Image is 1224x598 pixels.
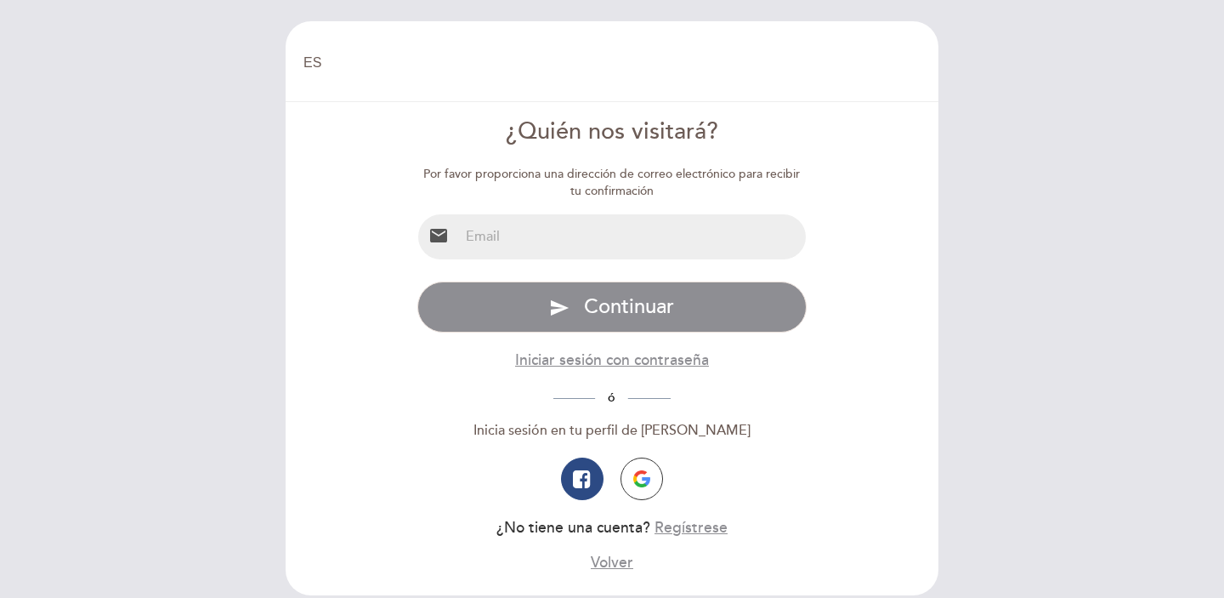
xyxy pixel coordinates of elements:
button: Volver [591,552,633,573]
button: send Continuar [417,282,807,333]
span: ¿No tiene una cuenta? [496,519,650,537]
div: ¿Quién nos visitará? [417,116,807,149]
button: Regístrese [654,517,728,538]
span: ó [595,390,628,405]
input: Email [459,214,807,259]
i: email [428,225,449,246]
button: Iniciar sesión con contraseña [515,350,709,371]
i: send [549,298,569,318]
div: Por favor proporciona una dirección de correo electrónico para recibir tu confirmación [417,166,807,200]
span: Continuar [584,294,674,319]
div: Inicia sesión en tu perfil de [PERSON_NAME] [417,421,807,441]
img: icon-google.png [633,470,650,487]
